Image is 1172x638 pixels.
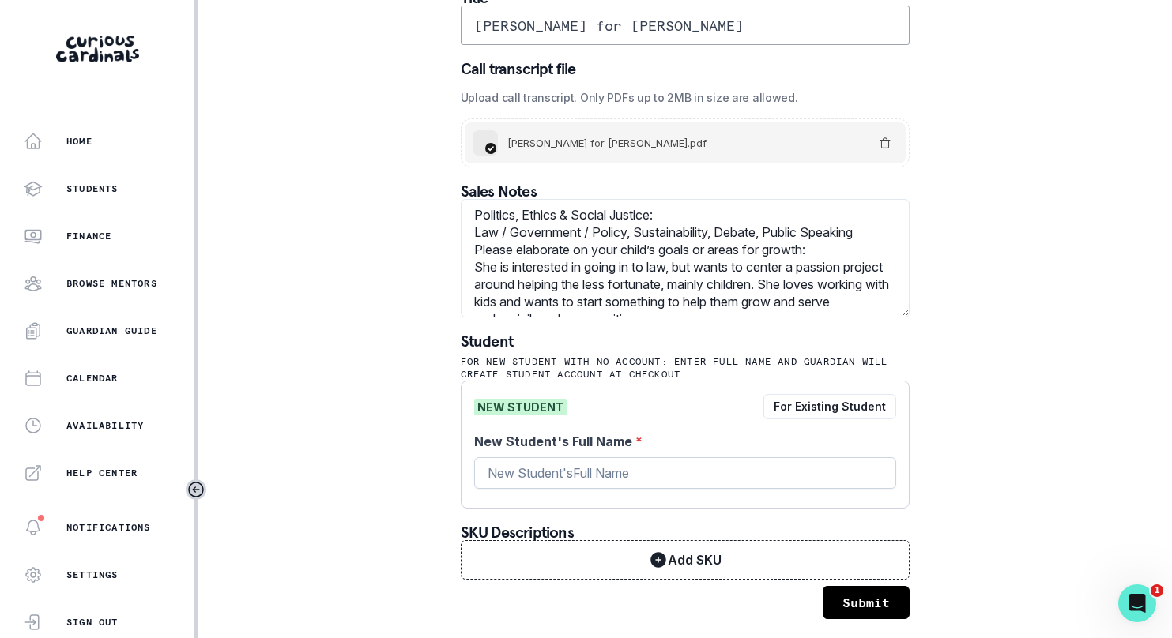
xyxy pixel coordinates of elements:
[56,36,139,62] img: Curious Cardinals Logo
[872,130,898,156] button: Remove
[66,616,119,629] p: Sign Out
[66,467,138,479] p: Help Center
[66,325,157,337] p: Guardian Guide
[474,432,887,451] label: New Student's Full Name
[1151,584,1163,597] span: 1
[461,333,910,349] p: Student
[66,230,111,242] p: Finance
[507,137,707,149] span: [PERSON_NAME] for [PERSON_NAME].pdf
[461,355,910,381] p: For new student with NO account: Enter full name and guardian will create student account at chec...
[66,277,157,290] p: Browse Mentors
[461,61,910,77] p: Call transcript file
[668,553,722,568] p: Add SKU
[186,479,206,500] button: Toggle sidebar
[461,183,910,199] p: Sales Notes
[461,524,910,540] p: SKU Descriptions
[823,586,910,619] button: Submit
[461,540,910,580] button: Add SKU
[66,135,92,148] p: Home
[474,399,567,415] span: NEW STUDENT
[66,372,119,385] p: Calendar
[461,199,910,317] textarea: Politics, Ethics & Social Justice: Law / Government / Policy, Sustainability, Debate, Public Spea...
[1118,584,1156,622] iframe: Intercom live chat
[474,457,896,489] input: New Student'sFull Name
[66,521,151,534] p: Notifications
[66,569,119,581] p: Settings
[763,394,896,419] button: For Existing Student
[499,137,871,149] div: File Usha Venkatesh for Sara Bhushan.pdf in status finished
[66,419,144,432] p: Availability
[461,89,900,106] label: Upload call transcript. Only PDFs up to 2MB in size are allowed.
[66,182,119,195] p: Students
